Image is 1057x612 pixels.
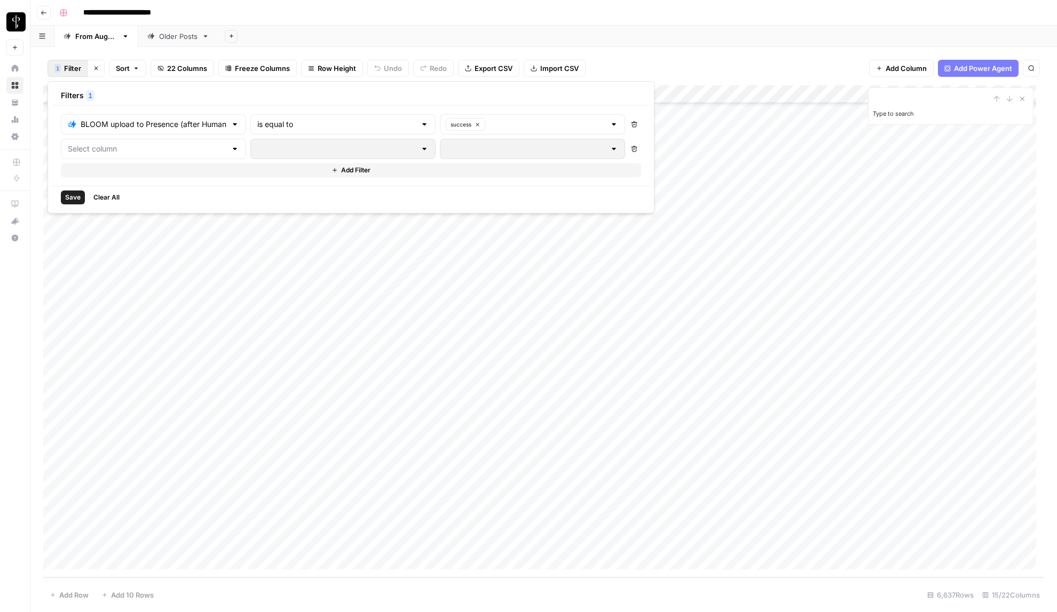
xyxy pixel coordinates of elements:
[6,195,23,212] a: AirOps Academy
[6,111,23,128] a: Usage
[81,119,226,130] input: BLOOM upload to Presence (after Human Review)
[6,229,23,247] button: Help + Support
[93,193,120,202] span: Clear All
[886,63,927,74] span: Add Column
[954,63,1012,74] span: Add Power Agent
[52,86,650,106] div: Filters
[978,586,1044,603] div: 15/22 Columns
[218,60,297,77] button: Freeze Columns
[6,77,23,94] a: Browse
[48,81,654,213] div: 1Filter
[7,213,23,229] div: What's new?
[1016,92,1029,105] button: Close Search
[413,60,454,77] button: Redo
[88,90,92,101] span: 1
[48,60,88,77] button: 1Filter
[86,90,94,101] div: 1
[151,60,214,77] button: 22 Columns
[109,60,146,77] button: Sort
[56,64,59,73] span: 1
[43,586,95,603] button: Add Row
[159,31,198,42] div: Older Posts
[6,94,23,111] a: Your Data
[6,9,23,35] button: Workspace: LP Production Workloads
[451,120,471,129] span: success
[446,118,485,131] button: success
[54,64,61,73] div: 1
[475,63,512,74] span: Export CSV
[6,12,26,31] img: LP Production Workloads Logo
[6,128,23,145] a: Settings
[61,163,641,177] button: Add Filter
[458,60,519,77] button: Export CSV
[59,590,89,600] span: Add Row
[869,60,934,77] button: Add Column
[938,60,1019,77] button: Add Power Agent
[65,193,81,202] span: Save
[540,63,579,74] span: Import CSV
[384,63,402,74] span: Undo
[6,60,23,77] a: Home
[235,63,290,74] span: Freeze Columns
[54,26,138,47] a: From [DATE]
[341,165,370,175] span: Add Filter
[873,110,914,117] label: Type to search
[68,144,226,154] input: Select column
[111,590,154,600] span: Add 10 Rows
[75,31,117,42] div: From [DATE]
[367,60,409,77] button: Undo
[318,63,356,74] span: Row Height
[167,63,207,74] span: 22 Columns
[138,26,218,47] a: Older Posts
[301,60,363,77] button: Row Height
[61,190,85,204] button: Save
[430,63,447,74] span: Redo
[257,119,416,130] input: is equal to
[6,212,23,229] button: What's new?
[524,60,586,77] button: Import CSV
[116,63,130,74] span: Sort
[95,586,160,603] button: Add 10 Rows
[64,63,81,74] span: Filter
[923,586,978,603] div: 6,637 Rows
[89,190,124,204] button: Clear All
